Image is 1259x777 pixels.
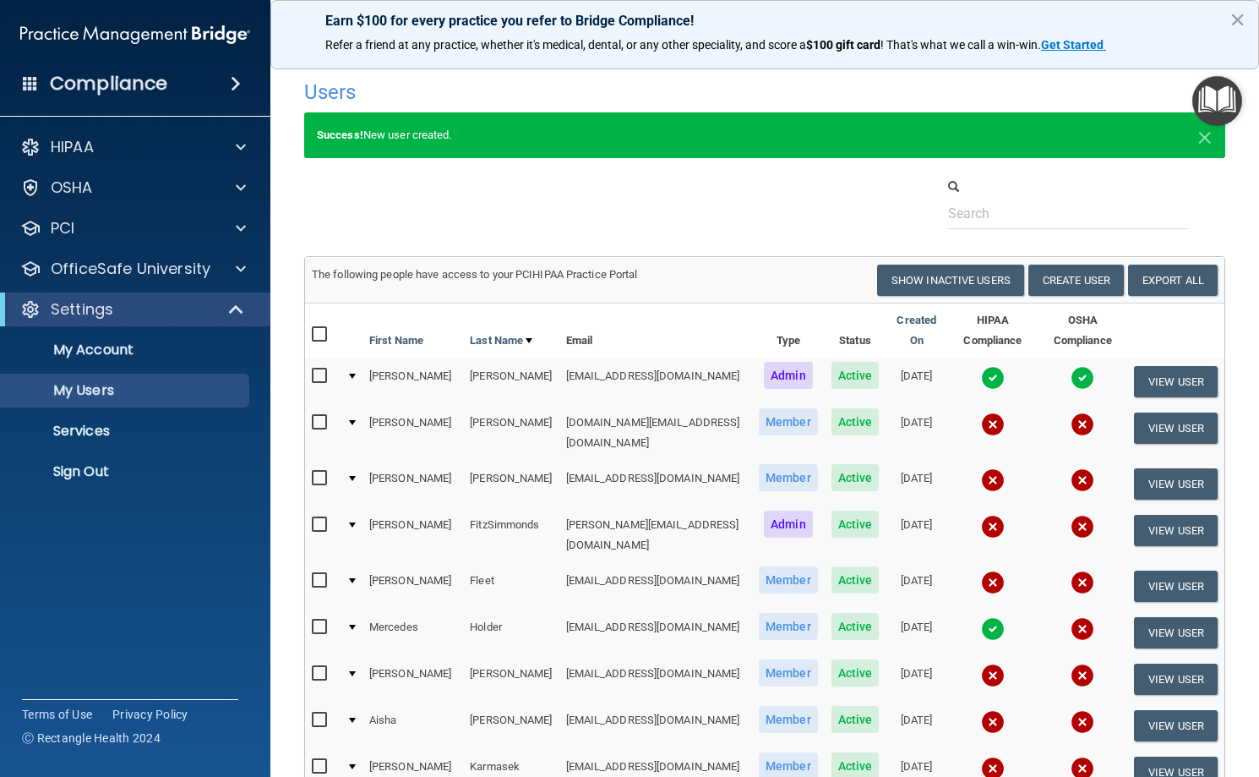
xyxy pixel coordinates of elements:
td: Mercedes [362,610,463,656]
td: [EMAIL_ADDRESS][DOMAIN_NAME] [559,358,752,405]
span: Member [759,659,818,687]
td: [DATE] [886,507,947,563]
img: cross.ca9f0e7f.svg [981,664,1005,687]
button: View User [1134,710,1218,741]
img: cross.ca9f0e7f.svg [1071,710,1094,734]
span: Active [831,408,880,435]
span: Member [759,408,818,435]
p: OSHA [51,178,93,198]
img: tick.e7d51cea.svg [1071,366,1094,390]
td: [PERSON_NAME] [463,461,559,507]
td: [EMAIL_ADDRESS][DOMAIN_NAME] [559,610,752,656]
a: HIPAA [20,137,246,157]
p: HIPAA [51,137,94,157]
td: [DATE] [886,461,947,507]
p: Settings [51,299,113,320]
td: [DATE] [886,703,947,749]
span: Member [759,464,818,491]
span: Active [831,659,880,687]
button: View User [1134,515,1218,546]
span: Active [831,613,880,640]
button: Close [1229,6,1245,33]
img: cross.ca9f0e7f.svg [1071,664,1094,687]
a: Get Started [1041,38,1106,52]
img: cross.ca9f0e7f.svg [1071,413,1094,436]
th: Type [752,304,825,358]
span: Active [831,511,880,538]
td: [DATE] [886,656,947,703]
span: Active [831,566,880,594]
td: [PERSON_NAME] [463,703,559,749]
a: OfficeSafe University [20,259,246,279]
a: Settings [20,299,245,320]
input: Search [948,198,1189,229]
button: View User [1134,468,1218,500]
td: [PERSON_NAME] [362,507,463,563]
th: Status [825,304,886,358]
span: Admin [764,511,813,538]
td: Holder [463,610,559,656]
td: [PERSON_NAME] [362,656,463,703]
strong: Get Started [1041,38,1104,52]
strong: $100 gift card [806,38,880,52]
td: [PERSON_NAME][EMAIL_ADDRESS][DOMAIN_NAME] [559,507,752,563]
a: Privacy Policy [112,706,188,723]
a: Terms of Use [22,706,92,723]
img: cross.ca9f0e7f.svg [1071,468,1094,492]
td: FitzSimmonds [463,507,559,563]
span: Refer a friend at any practice, whether it's medical, dental, or any other speciality, and score a [325,38,806,52]
a: OSHA [20,178,246,198]
span: Member [759,706,818,733]
td: [DATE] [886,405,947,461]
th: OSHA Compliance [1038,304,1128,358]
p: My Account [11,342,242,358]
p: My Users [11,382,242,399]
span: × [1197,118,1213,152]
td: Fleet [463,563,559,610]
img: cross.ca9f0e7f.svg [981,515,1005,539]
td: [PERSON_NAME] [362,461,463,507]
td: [DATE] [886,610,947,656]
p: Sign Out [11,463,242,480]
p: PCI [51,218,74,238]
img: cross.ca9f0e7f.svg [981,571,1005,594]
button: View User [1134,617,1218,648]
td: [EMAIL_ADDRESS][DOMAIN_NAME] [559,563,752,610]
button: Close [1197,125,1213,145]
td: [DOMAIN_NAME][EMAIL_ADDRESS][DOMAIN_NAME] [559,405,752,461]
span: Ⓒ Rectangle Health 2024 [22,730,161,747]
td: [DATE] [886,358,947,405]
img: cross.ca9f0e7f.svg [1071,571,1094,594]
td: [EMAIL_ADDRESS][DOMAIN_NAME] [559,656,752,703]
span: Active [831,362,880,389]
p: Services [11,423,242,440]
td: [EMAIL_ADDRESS][DOMAIN_NAME] [559,461,752,507]
span: Member [759,566,818,594]
button: Show Inactive Users [877,265,1024,296]
span: Member [759,613,818,640]
a: PCI [20,218,246,238]
img: cross.ca9f0e7f.svg [1071,515,1094,539]
strong: Success! [317,129,363,141]
span: Admin [764,362,813,389]
td: [EMAIL_ADDRESS][DOMAIN_NAME] [559,703,752,749]
img: cross.ca9f0e7f.svg [981,413,1005,436]
a: Last Name [470,331,532,351]
a: First Name [369,331,423,351]
img: tick.e7d51cea.svg [981,617,1005,641]
h4: Compliance [50,72,167,96]
th: HIPAA Compliance [947,304,1038,358]
h4: Users [304,81,831,103]
td: [PERSON_NAME] [362,563,463,610]
p: Earn $100 for every practice you refer to Bridge Compliance! [325,13,1204,29]
img: PMB logo [20,18,250,52]
td: [PERSON_NAME] [463,358,559,405]
p: OfficeSafe University [51,259,210,279]
img: cross.ca9f0e7f.svg [981,468,1005,492]
button: Open Resource Center [1192,76,1242,126]
img: cross.ca9f0e7f.svg [981,710,1005,734]
th: Email [559,304,752,358]
td: [PERSON_NAME] [463,405,559,461]
div: New user created. [304,112,1225,158]
span: ! That's what we call a win-win. [880,38,1041,52]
